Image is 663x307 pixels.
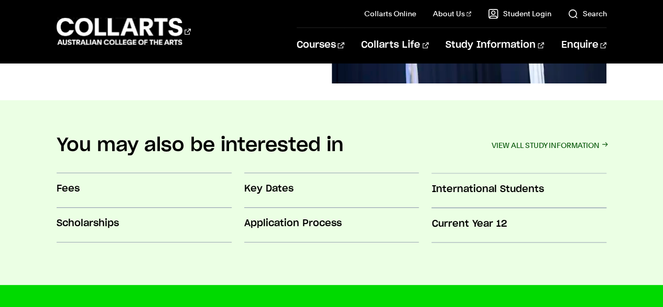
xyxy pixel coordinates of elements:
[431,208,606,243] a: Current Year 12
[445,28,544,62] a: Study Information
[57,208,232,243] a: Scholarships
[57,217,232,230] h3: Scholarships
[57,174,232,208] a: Fees
[361,28,429,62] a: Collarts Life
[244,208,419,243] a: Application Process
[488,8,551,19] a: Student Login
[57,134,344,157] h2: You may also be interested in
[57,16,191,46] div: Go to homepage
[431,217,606,230] h3: Current Year 12
[431,174,606,208] a: International Students
[364,8,416,19] a: Collarts Online
[431,182,606,196] h3: International Students
[57,182,232,196] h3: Fees
[244,217,419,230] h3: Application Process
[297,28,344,62] a: Courses
[568,8,606,19] a: Search
[433,8,472,19] a: About Us
[491,138,606,153] a: VIEW ALL STUDY INFORMATION
[561,28,606,62] a: Enquire
[244,182,419,196] h3: Key Dates
[244,174,419,208] a: Key Dates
